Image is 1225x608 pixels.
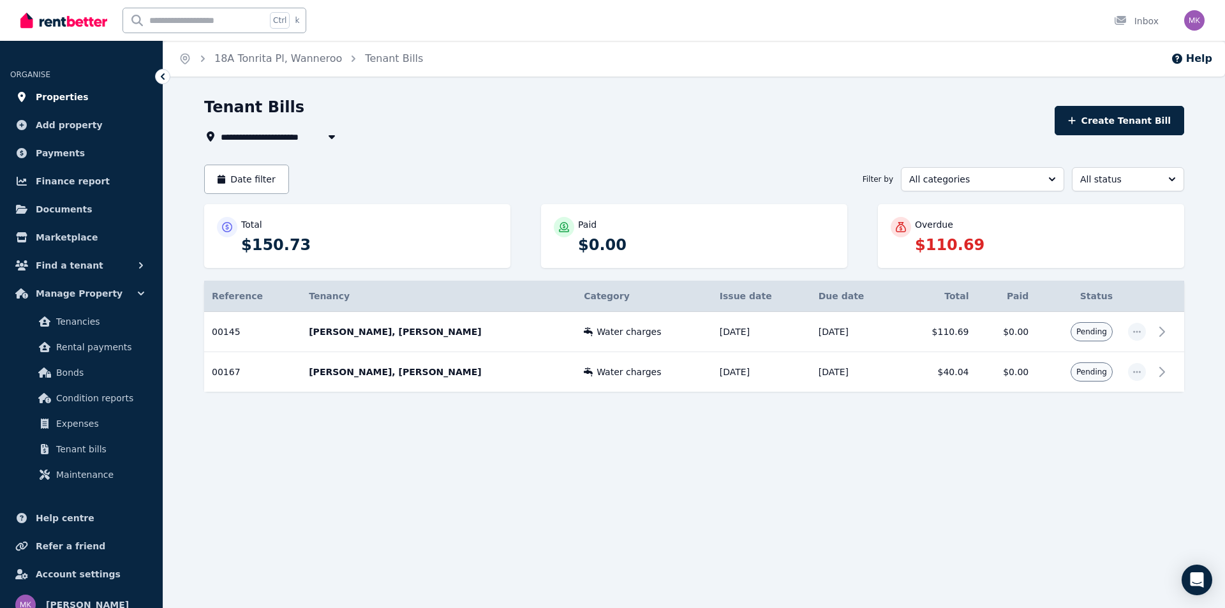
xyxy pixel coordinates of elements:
[10,225,152,250] a: Marketplace
[10,70,50,79] span: ORGANISE
[365,52,423,64] a: Tenant Bills
[36,286,122,301] span: Manage Property
[915,218,953,231] p: Overdue
[241,218,262,231] p: Total
[15,385,147,411] a: Condition reports
[36,230,98,245] span: Marketplace
[1182,565,1212,595] div: Open Intercom Messenger
[10,253,152,278] button: Find a tenant
[56,441,142,457] span: Tenant bills
[204,165,289,194] button: Date filter
[811,281,900,312] th: Due date
[10,196,152,222] a: Documents
[309,366,568,378] p: [PERSON_NAME], [PERSON_NAME]
[36,145,85,161] span: Payments
[1072,167,1184,191] button: All status
[36,117,103,133] span: Add property
[270,12,290,29] span: Ctrl
[20,11,107,30] img: RentBetter
[56,467,142,482] span: Maintenance
[10,505,152,531] a: Help centre
[56,339,142,355] span: Rental payments
[915,235,1171,255] p: $110.69
[56,390,142,406] span: Condition reports
[1076,367,1107,377] span: Pending
[212,367,241,377] span: 00167
[901,167,1064,191] button: All categories
[15,360,147,385] a: Bonds
[712,312,811,352] td: [DATE]
[900,352,977,392] td: $40.04
[1184,10,1205,31] img: Marko Kruger
[36,174,110,189] span: Finance report
[909,173,1038,186] span: All categories
[36,567,121,582] span: Account settings
[1036,281,1120,312] th: Status
[578,218,597,231] p: Paid
[1171,51,1212,66] button: Help
[204,97,304,117] h1: Tenant Bills
[1114,15,1159,27] div: Inbox
[712,281,811,312] th: Issue date
[214,52,342,64] a: 18A Tonrita Pl, Wanneroo
[712,352,811,392] td: [DATE]
[1055,106,1184,135] button: Create Tenant Bill
[10,84,152,110] a: Properties
[900,281,977,312] th: Total
[10,281,152,306] button: Manage Property
[10,561,152,587] a: Account settings
[163,41,438,77] nav: Breadcrumb
[15,334,147,360] a: Rental payments
[863,174,893,184] span: Filter by
[578,235,835,255] p: $0.00
[295,15,299,26] span: k
[36,538,105,554] span: Refer a friend
[15,411,147,436] a: Expenses
[36,510,94,526] span: Help centre
[36,202,93,217] span: Documents
[976,281,1036,312] th: Paid
[1076,327,1107,337] span: Pending
[15,309,147,334] a: Tenancies
[309,325,568,338] p: [PERSON_NAME], [PERSON_NAME]
[56,365,142,380] span: Bonds
[10,140,152,166] a: Payments
[212,291,263,301] span: Reference
[1080,173,1158,186] span: All status
[301,281,576,312] th: Tenancy
[811,312,900,352] td: [DATE]
[10,168,152,194] a: Finance report
[900,312,977,352] td: $110.69
[36,258,103,273] span: Find a tenant
[212,327,241,337] span: 00145
[56,314,142,329] span: Tenancies
[597,325,661,338] span: Water charges
[976,312,1036,352] td: $0.00
[15,436,147,462] a: Tenant bills
[811,352,900,392] td: [DATE]
[10,112,152,138] a: Add property
[597,366,661,378] span: Water charges
[36,89,89,105] span: Properties
[56,416,142,431] span: Expenses
[976,352,1036,392] td: $0.00
[15,462,147,487] a: Maintenance
[241,235,498,255] p: $150.73
[576,281,712,312] th: Category
[10,533,152,559] a: Refer a friend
